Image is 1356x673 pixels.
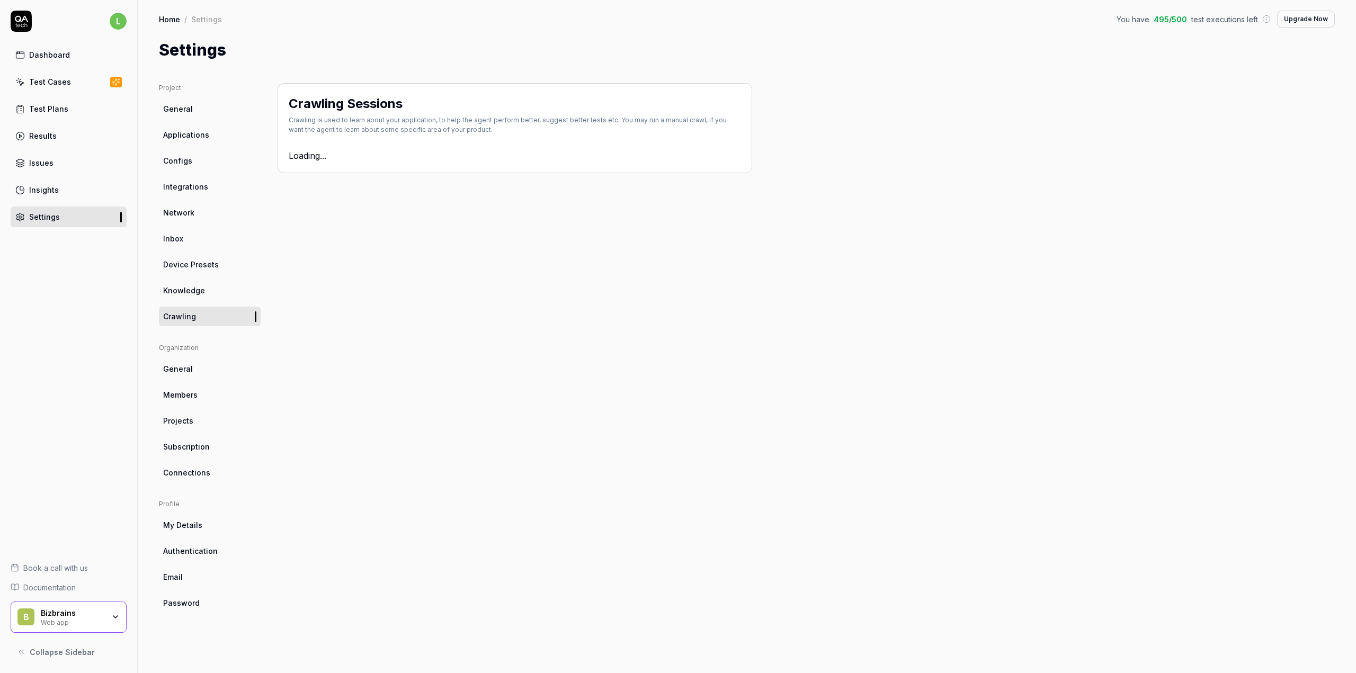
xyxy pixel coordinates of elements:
a: General [159,99,261,119]
span: 495 / 500 [1154,14,1187,25]
a: Book a call with us [11,562,127,573]
a: Inbox [159,229,261,248]
button: l [110,11,127,32]
a: Integrations [159,177,261,196]
div: Issues [29,157,53,168]
a: My Details [159,515,261,535]
div: Dashboard [29,49,70,60]
div: Web app [41,617,104,626]
a: Members [159,385,261,405]
span: General [163,103,193,114]
div: Profile [159,499,261,509]
span: Crawling [163,311,196,322]
span: B [17,608,34,625]
div: Results [29,130,57,141]
div: Loading... [289,149,741,162]
button: Collapse Sidebar [11,641,127,662]
a: Documentation [11,582,127,593]
a: Settings [11,207,127,227]
span: Email [163,571,183,582]
span: My Details [163,519,202,531]
a: Insights [11,180,127,200]
span: General [163,363,193,374]
span: You have [1117,14,1149,25]
a: Network [159,203,261,222]
a: Device Presets [159,255,261,274]
a: Knowledge [159,281,261,300]
span: Collapse Sidebar [30,647,95,658]
a: Connections [159,463,261,482]
a: Authentication [159,541,261,561]
div: / [184,14,187,24]
a: Applications [159,125,261,145]
div: Crawling is used to learn about your application, to help the agent perform better, suggest bette... [289,115,741,134]
span: Inbox [163,233,183,244]
span: Network [163,207,194,218]
span: Password [163,597,200,608]
a: Configs [159,151,261,171]
a: Results [11,125,127,146]
div: Bizbrains [41,608,104,618]
span: Device Presets [163,259,219,270]
div: Organization [159,343,261,353]
span: Members [163,389,198,400]
span: Integrations [163,181,208,192]
span: Projects [163,415,193,426]
span: test executions left [1191,14,1258,25]
span: Documentation [23,582,76,593]
div: Settings [29,211,60,222]
a: Subscription [159,437,261,456]
div: Test Cases [29,76,71,87]
button: BBizbrainsWeb app [11,602,127,633]
span: Authentication [163,545,218,557]
a: Home [159,14,180,24]
a: General [159,359,261,379]
a: Email [159,567,261,587]
a: Projects [159,411,261,430]
span: Book a call with us [23,562,88,573]
span: l [110,13,127,30]
button: Upgrade Now [1277,11,1335,28]
a: Test Cases [11,71,127,92]
h1: Settings [159,38,226,62]
span: Knowledge [163,285,205,296]
a: Crawling [159,307,261,326]
div: Settings [191,14,222,24]
a: Dashboard [11,44,127,65]
h2: Crawling Sessions [289,94,403,113]
a: Test Plans [11,98,127,119]
div: Test Plans [29,103,68,114]
a: Password [159,593,261,613]
span: Subscription [163,441,210,452]
div: Insights [29,184,59,195]
span: Applications [163,129,209,140]
span: Connections [163,467,210,478]
div: Project [159,83,261,93]
a: Issues [11,152,127,173]
span: Configs [163,155,192,166]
